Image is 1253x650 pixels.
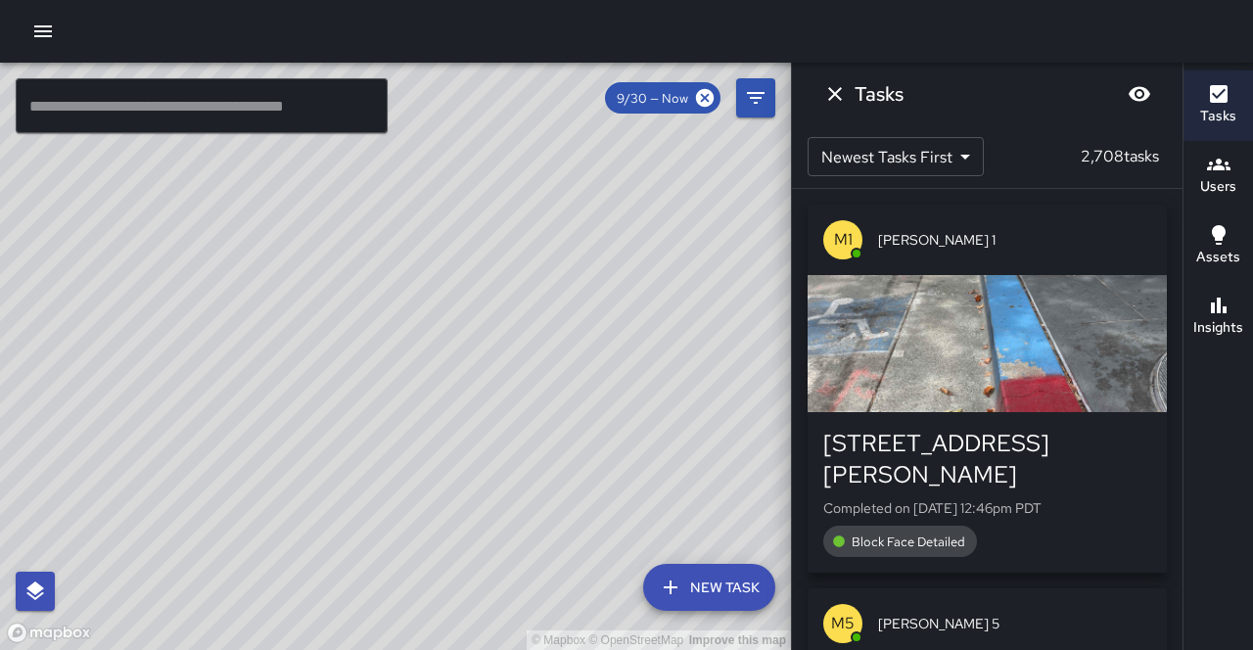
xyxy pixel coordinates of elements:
[1183,141,1253,211] button: Users
[1200,176,1236,198] h6: Users
[834,228,853,252] p: M1
[1193,317,1243,339] h6: Insights
[878,614,1151,633] span: [PERSON_NAME] 5
[840,534,977,550] span: Block Face Detailed
[643,564,775,611] button: New Task
[1073,145,1167,168] p: 2,708 tasks
[1120,74,1159,114] button: Blur
[605,82,720,114] div: 9/30 — Now
[823,498,1151,518] p: Completed on [DATE] 12:46pm PDT
[815,74,855,114] button: Dismiss
[1183,282,1253,352] button: Insights
[1183,211,1253,282] button: Assets
[823,428,1151,490] div: [STREET_ADDRESS][PERSON_NAME]
[831,612,855,635] p: M5
[736,78,775,117] button: Filters
[878,230,1151,250] span: [PERSON_NAME] 1
[605,90,700,107] span: 9/30 — Now
[1196,247,1240,268] h6: Assets
[855,78,904,110] h6: Tasks
[808,205,1167,573] button: M1[PERSON_NAME] 1[STREET_ADDRESS][PERSON_NAME]Completed on [DATE] 12:46pm PDTBlock Face Detailed
[808,137,984,176] div: Newest Tasks First
[1200,106,1236,127] h6: Tasks
[1183,70,1253,141] button: Tasks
